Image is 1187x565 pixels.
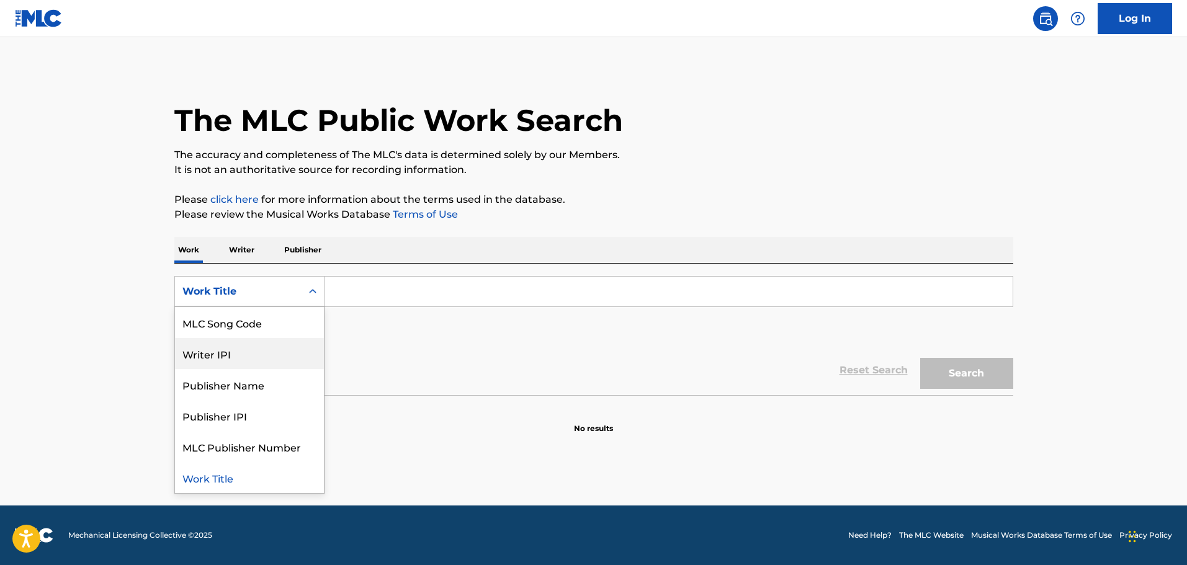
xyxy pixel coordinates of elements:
[15,528,53,543] img: logo
[174,237,203,263] p: Work
[225,237,258,263] p: Writer
[174,192,1013,207] p: Please for more information about the terms used in the database.
[68,530,212,541] span: Mechanical Licensing Collective © 2025
[174,102,623,139] h1: The MLC Public Work Search
[175,431,324,462] div: MLC Publisher Number
[899,530,964,541] a: The MLC Website
[174,207,1013,222] p: Please review the Musical Works Database
[175,400,324,431] div: Publisher IPI
[175,462,324,493] div: Work Title
[174,276,1013,395] form: Search Form
[390,208,458,220] a: Terms of Use
[15,9,63,27] img: MLC Logo
[280,237,325,263] p: Publisher
[1065,6,1090,31] div: Help
[175,369,324,400] div: Publisher Name
[175,307,324,338] div: MLC Song Code
[971,530,1112,541] a: Musical Works Database Terms of Use
[1033,6,1058,31] a: Public Search
[174,162,1013,177] p: It is not an authoritative source for recording information.
[1129,518,1136,555] div: Drag
[1098,3,1172,34] a: Log In
[1070,11,1085,26] img: help
[574,408,613,434] p: No results
[210,194,259,205] a: click here
[182,284,294,299] div: Work Title
[1125,505,1187,565] iframe: Chat Widget
[175,338,324,369] div: Writer IPI
[174,148,1013,162] p: The accuracy and completeness of The MLC's data is determined solely by our Members.
[1038,11,1053,26] img: search
[848,530,892,541] a: Need Help?
[1119,530,1172,541] a: Privacy Policy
